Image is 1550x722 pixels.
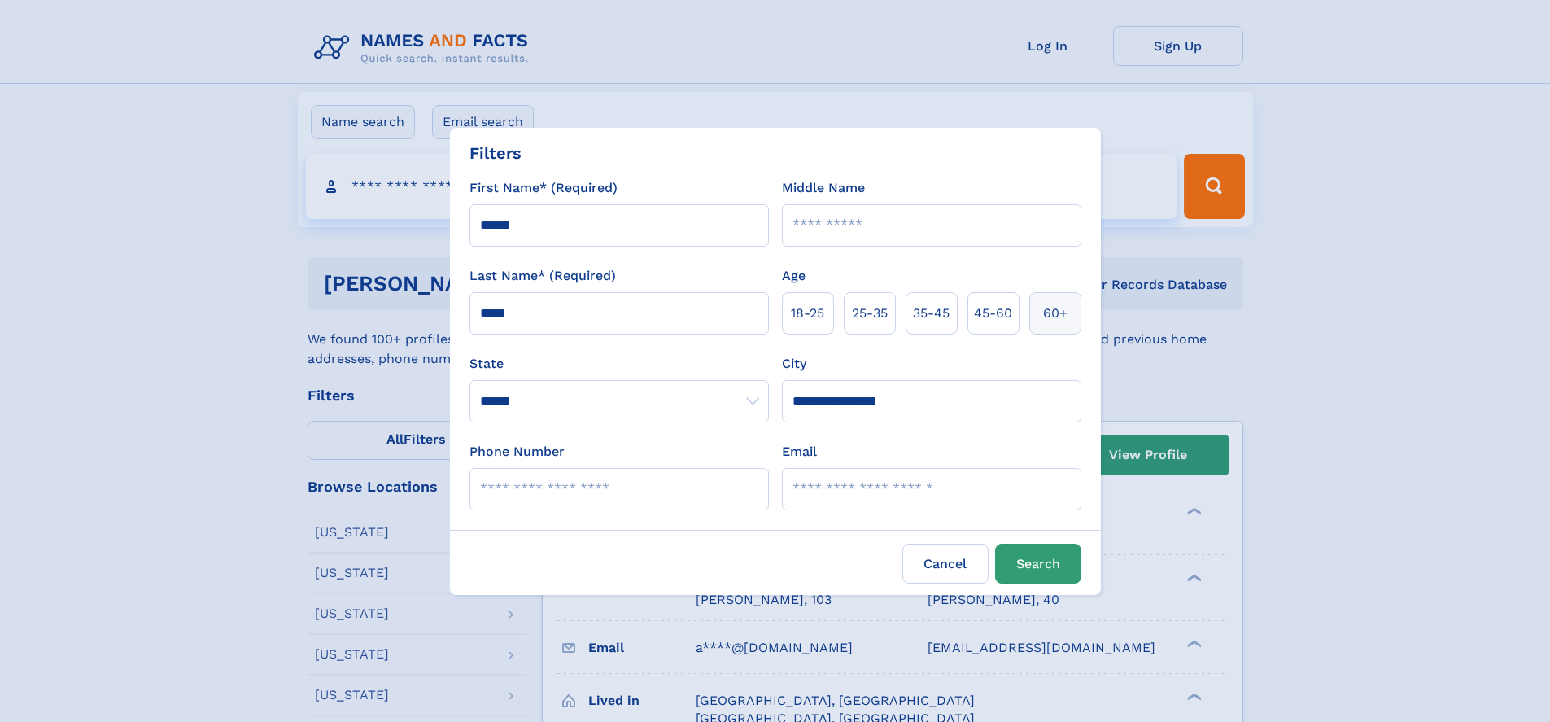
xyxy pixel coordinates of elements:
[1043,304,1068,323] span: 60+
[782,354,806,374] label: City
[469,266,616,286] label: Last Name* (Required)
[469,442,565,462] label: Phone Number
[852,304,888,323] span: 25‑35
[469,354,769,374] label: State
[782,266,806,286] label: Age
[791,304,824,323] span: 18‑25
[995,544,1081,584] button: Search
[782,442,817,462] label: Email
[913,304,950,323] span: 35‑45
[782,178,865,198] label: Middle Name
[902,544,989,584] label: Cancel
[469,178,618,198] label: First Name* (Required)
[469,141,522,165] div: Filters
[974,304,1012,323] span: 45‑60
